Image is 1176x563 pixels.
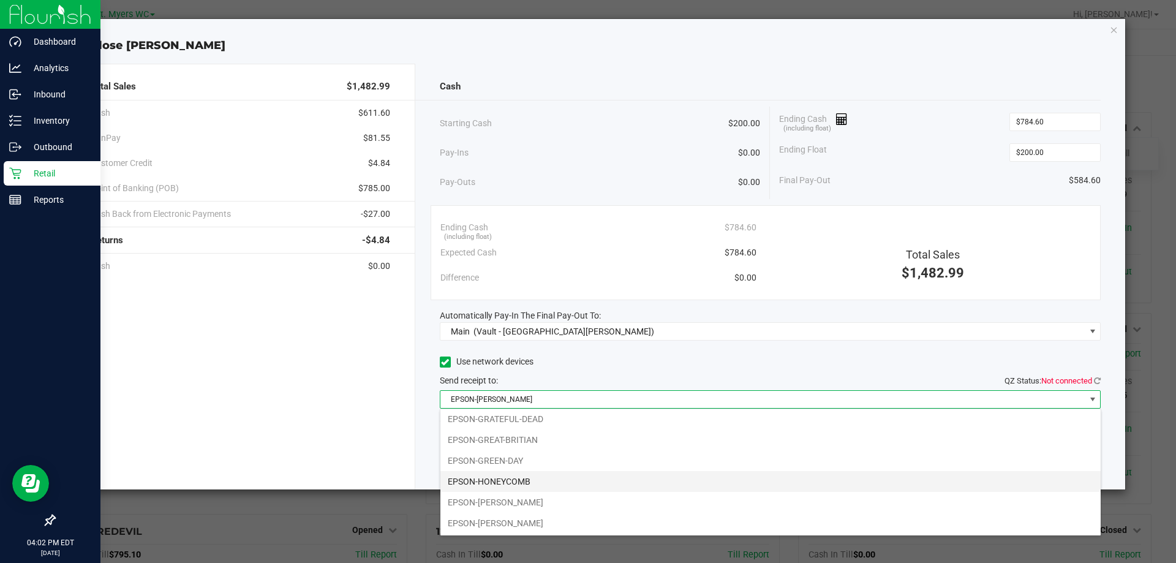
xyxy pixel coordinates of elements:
[21,113,95,128] p: Inventory
[473,327,654,336] span: (Vault - [GEOGRAPHIC_DATA][PERSON_NAME])
[444,232,492,243] span: (including float)
[21,192,95,207] p: Reports
[440,471,1101,492] li: EPSON-HONEYCOMB
[738,146,760,159] span: $0.00
[21,34,95,49] p: Dashboard
[21,87,95,102] p: Inbound
[440,176,475,189] span: Pay-Outs
[440,391,1085,408] span: EPSON-[PERSON_NAME]
[362,233,390,247] span: -$4.84
[440,376,498,385] span: Send receipt to:
[440,146,469,159] span: Pay-Ins
[440,311,601,320] span: Automatically Pay-In The Final Pay-Out To:
[91,182,179,195] span: Point of Banking (POB)
[728,117,760,130] span: $200.00
[440,221,488,234] span: Ending Cash
[440,409,1101,429] li: EPSON-GRATEFUL-DEAD
[440,492,1101,513] li: EPSON-[PERSON_NAME]
[363,132,390,145] span: $81.55
[9,36,21,48] inline-svg: Dashboard
[738,176,760,189] span: $0.00
[91,80,136,94] span: Total Sales
[9,88,21,100] inline-svg: Inbound
[783,124,831,134] span: (including float)
[368,260,390,273] span: $0.00
[779,113,848,131] span: Ending Cash
[440,355,533,368] label: Use network devices
[91,157,153,170] span: Customer Credit
[906,248,960,261] span: Total Sales
[91,132,121,145] span: CanPay
[12,465,49,502] iframe: Resource center
[21,140,95,154] p: Outbound
[9,62,21,74] inline-svg: Analytics
[451,327,470,336] span: Main
[734,271,756,284] span: $0.00
[725,221,756,234] span: $784.60
[347,80,390,94] span: $1,482.99
[361,208,390,221] span: -$27.00
[725,246,756,259] span: $784.60
[9,115,21,127] inline-svg: Inventory
[91,208,231,221] span: Cash Back from Electronic Payments
[440,246,497,259] span: Expected Cash
[779,143,827,162] span: Ending Float
[440,513,1101,534] li: EPSON-[PERSON_NAME]
[91,227,390,254] div: Returns
[21,61,95,75] p: Analytics
[440,450,1101,471] li: EPSON-GREEN-DAY
[9,194,21,206] inline-svg: Reports
[358,107,390,119] span: $611.60
[440,117,492,130] span: Starting Cash
[21,166,95,181] p: Retail
[1005,376,1101,385] span: QZ Status:
[368,157,390,170] span: $4.84
[6,537,95,548] p: 04:02 PM EDT
[1041,376,1092,385] span: Not connected
[6,548,95,557] p: [DATE]
[60,37,1126,54] div: Close [PERSON_NAME]
[1069,174,1101,187] span: $584.60
[440,271,479,284] span: Difference
[9,167,21,179] inline-svg: Retail
[440,80,461,94] span: Cash
[358,182,390,195] span: $785.00
[779,174,831,187] span: Final Pay-Out
[9,141,21,153] inline-svg: Outbound
[902,265,964,281] span: $1,482.99
[440,429,1101,450] li: EPSON-GREAT-BRITIAN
